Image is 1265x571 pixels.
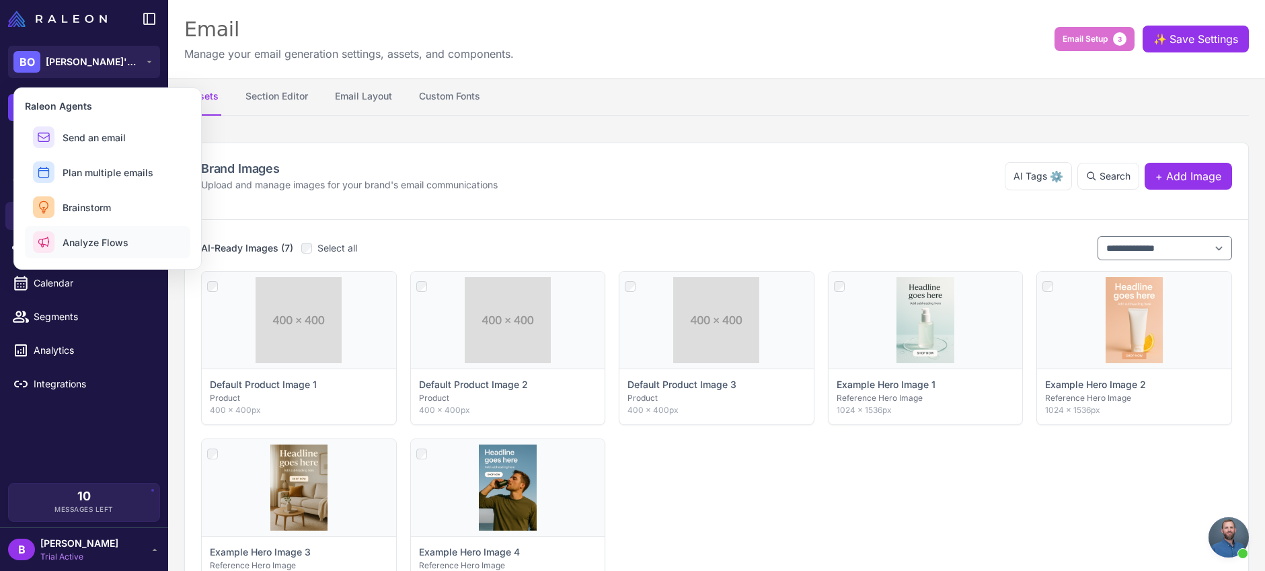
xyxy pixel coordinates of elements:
[5,336,163,365] a: Analytics
[5,168,163,196] a: Knowledge
[627,377,736,392] p: Default Product Image 3
[34,309,152,324] span: Segments
[46,54,140,69] span: [PERSON_NAME]'s Organization
[210,377,317,392] p: Default Product Image 1
[40,536,118,551] span: [PERSON_NAME]
[1077,163,1139,190] button: Search
[1100,169,1130,184] span: Search
[419,545,520,560] p: Example Hero Image 4
[63,200,111,215] span: Brainstorm
[25,226,190,258] button: Analyze Flows
[34,276,152,291] span: Calendar
[8,94,160,121] button: +New Chat
[184,16,514,43] div: Email
[1143,26,1249,52] button: ✨Save Settings
[5,135,163,163] a: Chats
[1050,168,1063,184] span: ⚙️
[63,165,153,180] span: Plan multiple emails
[837,377,935,392] p: Example Hero Image 1
[5,303,163,331] a: Segments
[1005,162,1072,190] button: AI Tags⚙️
[1055,27,1135,51] button: Email Setup3
[627,392,806,404] p: Product
[1153,31,1164,42] span: ✨
[837,392,1015,404] p: Reference Hero Image
[5,370,163,398] a: Integrations
[419,377,528,392] p: Default Product Image 2
[1045,392,1223,404] p: Reference Hero Image
[416,78,483,116] button: Custom Fonts
[54,504,114,515] span: Messages Left
[201,159,498,178] h2: Brand Images
[5,269,163,297] a: Calendar
[243,78,311,116] button: Section Editor
[1013,169,1047,184] span: AI Tags
[201,241,293,256] h3: AI-Ready Images (7)
[63,130,126,145] span: Send an email
[63,235,128,250] span: Analyze Flows
[1045,404,1223,416] p: 1024 × 1536px
[419,392,597,404] p: Product
[1063,33,1108,45] span: Email Setup
[5,235,163,264] a: Campaigns
[201,178,498,192] p: Upload and manage images for your brand's email communications
[184,46,514,62] p: Manage your email generation settings, assets, and components.
[25,121,190,153] button: Send an email
[1045,377,1146,392] p: Example Hero Image 2
[301,241,357,256] label: Select all
[210,545,311,560] p: Example Hero Image 3
[1145,163,1232,190] button: + Add Image
[301,243,312,254] input: Select all
[627,404,806,416] p: 400 × 400px
[1209,517,1249,558] div: Open chat
[34,343,152,358] span: Analytics
[419,404,597,416] p: 400 × 400px
[40,551,118,563] span: Trial Active
[13,51,40,73] div: BO
[332,78,395,116] button: Email Layout
[8,539,35,560] div: B
[25,156,190,188] button: Plan multiple emails
[837,404,1015,416] p: 1024 × 1536px
[25,191,190,223] button: Brainstorm
[5,202,163,230] a: Email Design
[25,99,190,113] h3: Raleon Agents
[1113,32,1126,46] span: 3
[34,377,152,391] span: Integrations
[184,78,221,116] button: Assets
[210,392,388,404] p: Product
[8,11,107,27] img: Raleon Logo
[8,46,160,78] button: BO[PERSON_NAME]'s Organization
[8,11,112,27] a: Raleon Logo
[210,404,388,416] p: 400 × 400px
[77,490,91,502] span: 10
[1155,168,1221,184] span: + Add Image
